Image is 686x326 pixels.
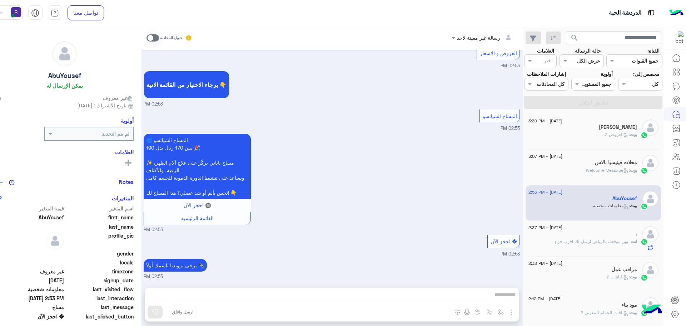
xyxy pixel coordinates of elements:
[647,47,660,54] label: القناة:
[631,239,637,244] span: انت
[671,31,683,44] img: 322853014244696
[65,232,134,248] span: profile_pic
[65,295,134,302] span: last_interaction
[65,268,134,275] span: timezone
[144,227,163,233] span: 02:53 PM
[641,167,648,174] img: WhatsApp
[647,8,656,17] img: tab
[524,96,662,109] button: تطبيق الفلاتر
[642,226,658,242] img: defaultAdmin.png
[630,310,637,315] span: بوت
[501,63,520,68] span: 02:53 PM
[595,160,637,166] h5: محلات فينيسيا بالاس
[121,117,134,124] h6: أولوية
[112,195,134,201] h6: المتغيرات
[621,302,637,308] h5: مود بناء
[144,259,207,272] p: 12/9/2025, 2:53 PM
[65,303,134,311] span: last_message
[642,262,658,278] img: defaultAdmin.png
[630,167,637,173] span: بوت
[641,274,648,281] img: WhatsApp
[483,113,517,119] span: المساج الشياتسو
[103,94,134,102] span: غير معروف
[642,191,658,207] img: defaultAdmin.png
[607,274,630,279] span: : الباقات 2
[65,223,134,230] span: last_name
[144,273,163,280] span: 02:53 PM
[160,35,184,41] small: تحويل المحادثة
[630,132,637,137] span: بوت
[9,180,15,185] img: notes
[68,5,104,20] a: تواصل معنا
[51,9,59,17] img: tab
[501,126,520,131] span: 02:53 PM
[144,101,163,108] span: 02:53 PM
[181,215,214,221] span: القائمة الرئيسية
[65,277,134,284] span: signup_date
[640,297,665,322] img: hulul-logo.png
[566,31,583,47] button: search
[528,118,562,124] span: [DATE] - 3:39 PM
[528,224,562,231] span: [DATE] - 2:37 PM
[65,250,134,257] span: gender
[480,50,517,56] span: العروض و الاسعار
[537,47,554,54] label: العلامات
[31,9,39,17] img: tab
[633,70,660,78] label: مخصص إلى:
[575,47,601,54] label: حالة الرسالة
[642,120,658,136] img: defaultAdmin.png
[593,203,630,208] span: : معلومات شخصية
[48,72,81,80] h5: AbuYousef
[48,5,62,20] a: tab
[555,239,631,244] span: وين موقعك بالرياض ارسل لك اقرب فرع
[65,259,134,266] span: locale
[77,102,126,109] span: تاريخ الأشتراك : [DATE]
[46,232,64,250] img: defaultAdmin.png
[53,42,77,66] img: defaultAdmin.png
[630,274,637,279] span: بوت
[528,189,562,195] span: [DATE] - 2:53 PM
[65,286,134,293] span: last_visited_flow
[611,267,637,273] h5: مراقب عمل
[528,260,562,267] span: [DATE] - 2:32 PM
[630,203,637,208] span: بوت
[612,195,637,201] h5: AbuYousef
[501,251,520,257] span: 02:53 PM
[144,134,251,199] p: 12/9/2025, 2:53 PM
[11,7,21,17] img: userImage
[528,296,562,302] span: [DATE] - 2:12 PM
[599,124,637,130] h5: محمد الدويش
[65,214,134,221] span: first_name
[570,34,579,42] span: search
[491,238,517,244] span: � احجز الآن
[46,82,83,89] h6: يمكن الإرسال له
[527,70,566,78] label: إشارات الملاحظات
[609,8,641,18] p: الدردشة الحية
[601,70,613,78] label: أولوية
[605,132,630,137] span: : العروض 2
[146,81,227,88] span: برجاء الاختيار من القائمة الاتية 👇
[581,310,630,315] span: : باقات الحمام المغربي 2
[641,238,648,245] img: WhatsApp
[119,179,134,185] h6: Notes
[586,167,630,173] span: : Welcome Message
[636,231,637,237] h5: .
[528,153,562,160] span: [DATE] - 3:07 PM
[641,203,648,210] img: WhatsApp
[184,202,211,208] span: 🔘 احجز الآن
[65,205,134,212] span: اسم المتغير
[642,155,658,171] img: defaultAdmin.png
[669,5,683,20] img: Logo
[65,313,134,320] span: last_clicked_button
[544,57,554,66] div: اختر
[168,306,197,318] button: ارسل واغلق
[641,132,648,139] img: WhatsApp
